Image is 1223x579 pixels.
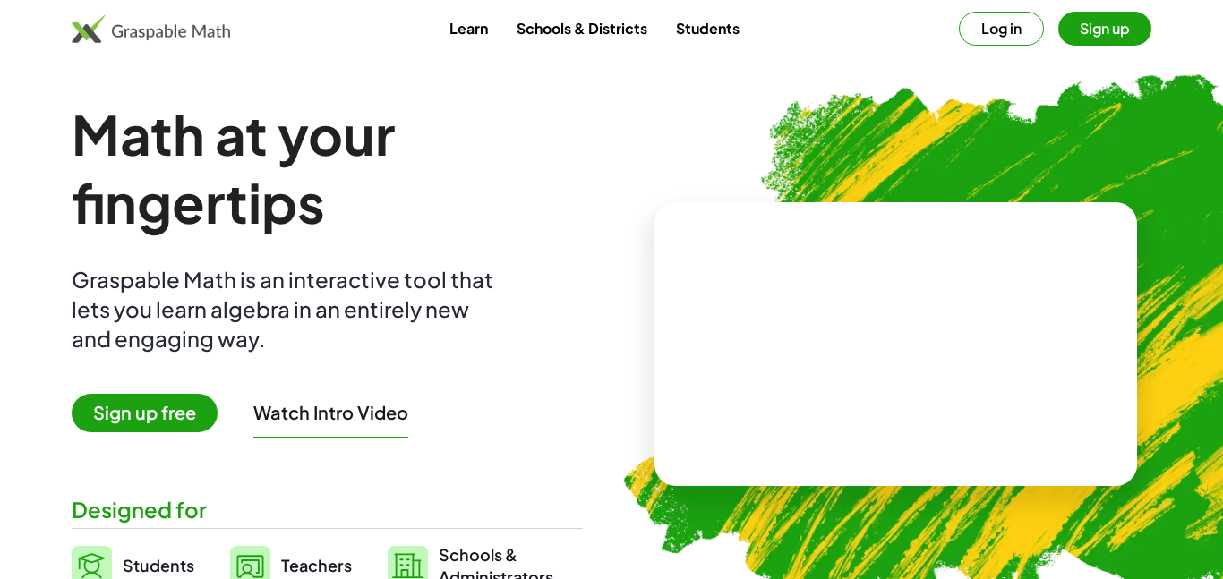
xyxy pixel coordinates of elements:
[123,555,194,575] span: Students
[435,12,502,45] a: Learn
[281,555,352,575] span: Teachers
[72,100,583,236] h1: Math at your fingertips
[72,495,583,524] div: Designed for
[72,394,218,432] span: Sign up free
[662,12,754,45] a: Students
[762,277,1031,412] video: What is this? This is dynamic math notation. Dynamic math notation plays a central role in how Gr...
[253,401,408,424] button: Watch Intro Video
[502,12,662,45] a: Schools & Districts
[72,265,501,353] div: Graspable Math is an interactive tool that lets you learn algebra in an entirely new and engaging...
[1058,12,1151,46] button: Sign up
[959,12,1044,46] button: Log in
